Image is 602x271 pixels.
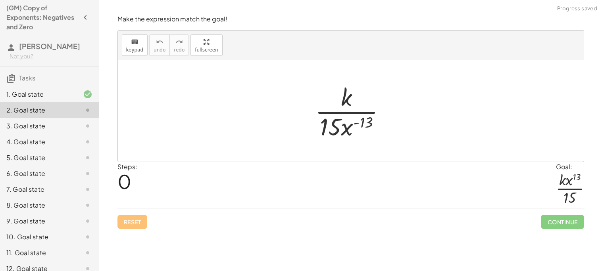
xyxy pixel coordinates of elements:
span: redo [174,47,185,53]
div: 8. Goal state [6,200,70,210]
i: Task not started. [83,232,92,242]
div: 1. Goal state [6,90,70,99]
i: Task not started. [83,216,92,226]
i: Task not started. [83,169,92,178]
button: keyboardkeypad [122,34,148,56]
span: keypad [126,47,144,53]
span: fullscreen [195,47,218,53]
p: Make the expression match the goal! [117,15,584,24]
div: 3. Goal state [6,121,70,131]
div: 2. Goal state [6,105,70,115]
button: redoredo [169,34,189,56]
span: 0 [117,169,131,193]
i: Task not started. [83,185,92,194]
div: Goal: [556,162,584,172]
span: [PERSON_NAME] [19,42,80,51]
i: Task not started. [83,248,92,258]
i: redo [175,37,183,47]
div: 9. Goal state [6,216,70,226]
i: undo [156,37,163,47]
i: Task not started. [83,200,92,210]
i: Task not started. [83,105,92,115]
i: Task not started. [83,121,92,131]
h4: (GM) Copy of Exponents: Negatives and Zero [6,3,78,32]
i: Task not started. [83,137,92,147]
div: 11. Goal state [6,248,70,258]
i: Task not started. [83,153,92,162]
div: 4. Goal state [6,137,70,147]
div: 7. Goal state [6,185,70,194]
button: undoundo [149,34,170,56]
label: Steps: [117,162,137,171]
span: Progress saved [557,5,597,13]
i: keyboard [131,37,138,47]
span: undo [154,47,165,53]
button: fullscreen [190,34,222,56]
span: Tasks [19,74,35,82]
div: 10. Goal state [6,232,70,242]
div: 6. Goal state [6,169,70,178]
div: 5. Goal state [6,153,70,162]
div: Not you? [10,52,92,60]
i: Task finished and correct. [83,90,92,99]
